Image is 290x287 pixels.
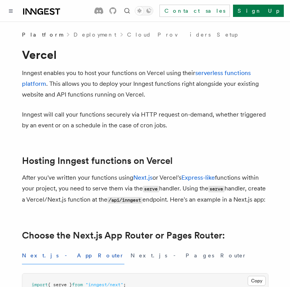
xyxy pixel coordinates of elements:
a: Next.js [133,174,153,181]
span: Platform [22,31,63,38]
button: Copy [248,276,266,286]
a: Express-like [181,174,215,181]
button: Find something... [122,6,132,15]
a: Contact sales [159,5,230,17]
button: Toggle navigation [6,6,15,15]
h1: Vercel [22,48,268,62]
a: Deployment [74,31,116,38]
p: After you've written your functions using or Vercel's functions within your project, you need to ... [22,172,268,205]
button: Next.js - Pages Router [131,247,247,264]
p: Inngest enables you to host your functions on Vercel using their . This allows you to deploy your... [22,68,268,100]
a: Hosting Inngest functions on Vercel [22,155,173,166]
code: serve [143,186,159,192]
p: Inngest will call your functions securely via HTTP request on-demand, whether triggered by an eve... [22,109,268,131]
a: Sign Up [233,5,284,17]
code: serve [208,186,225,192]
a: Choose the Next.js App Router or Pages Router: [22,230,225,241]
button: Toggle dark mode [135,6,153,15]
code: /api/inngest [107,197,142,204]
button: Next.js - App Router [22,247,124,264]
a: Cloud Providers Setup [127,31,238,38]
